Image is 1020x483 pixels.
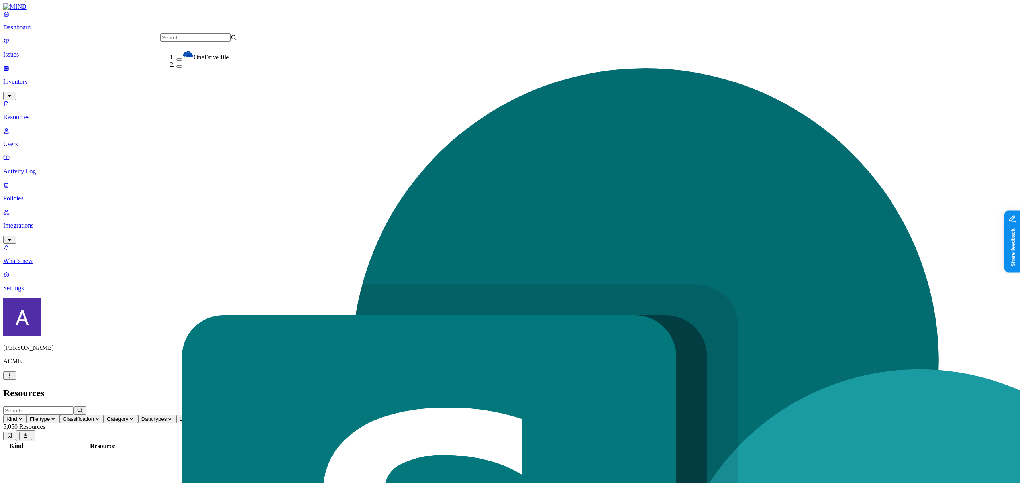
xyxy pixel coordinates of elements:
[3,3,1017,10] a: MIND
[4,442,28,450] div: Kind
[194,54,229,61] span: OneDrive file
[3,127,1017,148] a: Users
[3,154,1017,175] a: Activity Log
[3,141,1017,148] p: Users
[3,78,1017,85] p: Inventory
[3,257,1017,265] p: What's new
[160,33,231,42] input: Search
[3,423,45,430] span: 5,050 Resources
[3,24,1017,31] p: Dashboard
[30,442,175,450] div: Resource
[3,406,74,415] input: Search
[3,271,1017,292] a: Settings
[3,285,1017,292] p: Settings
[3,65,1017,99] a: Inventory
[182,48,194,59] img: onedrive
[3,10,1017,31] a: Dashboard
[107,416,128,422] span: Category
[3,51,1017,58] p: Issues
[63,416,94,422] span: Classification
[3,181,1017,202] a: Policies
[3,344,1017,351] p: [PERSON_NAME]
[3,388,1017,399] h2: Resources
[3,3,27,10] img: MIND
[3,244,1017,265] a: What's new
[141,416,167,422] span: Data types
[3,298,41,336] img: Avigail Bronznick
[3,100,1017,121] a: Resources
[3,168,1017,175] p: Activity Log
[3,114,1017,121] p: Resources
[3,358,1017,365] p: ACME
[3,37,1017,58] a: Issues
[3,195,1017,202] p: Policies
[30,416,50,422] span: File type
[3,208,1017,243] a: Integrations
[3,222,1017,229] p: Integrations
[6,416,17,422] span: Kind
